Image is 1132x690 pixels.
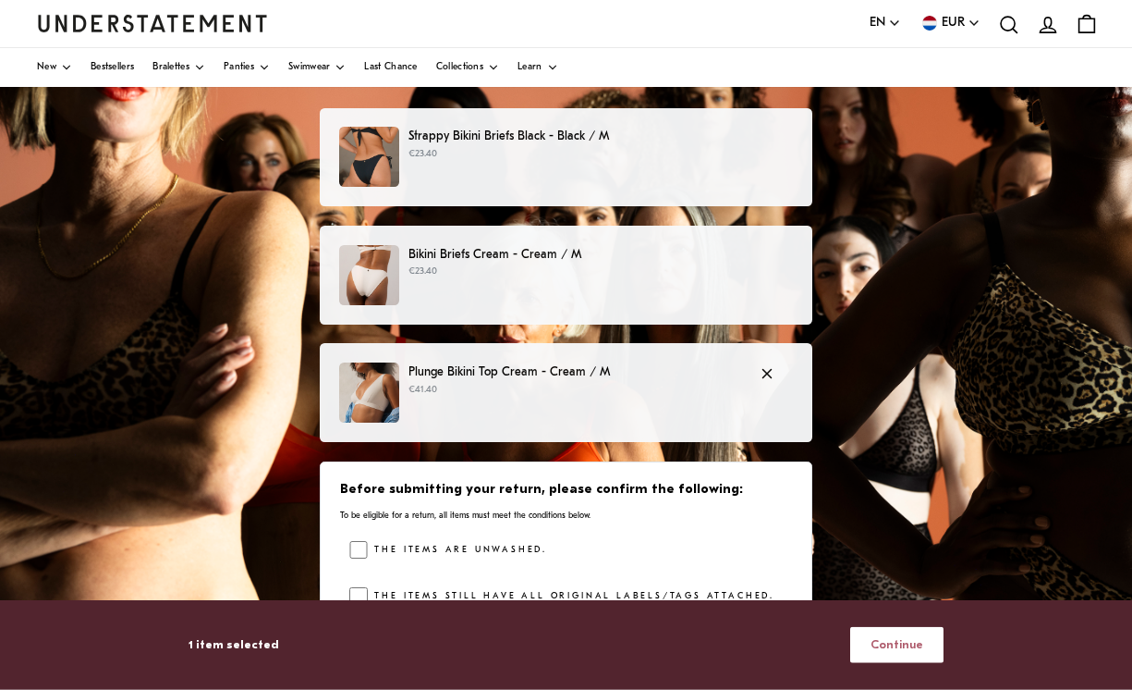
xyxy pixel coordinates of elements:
[364,63,417,72] span: Last Chance
[340,510,792,522] p: To be eligible for a return, all items must meet the conditions below.
[339,127,399,187] img: BLHS-BRF-102-M-black_757e80ef-b3b2-44d7-9936-d47d34a9082c.jpg
[288,48,346,87] a: Swimwear
[91,48,134,87] a: Bestsellers
[368,587,774,606] label: The items still have all original labels/tags attached.
[919,13,980,33] button: EUR
[224,48,270,87] a: Panties
[368,541,547,560] label: The items are unwashed.
[288,63,330,72] span: Swimwear
[224,63,254,72] span: Panties
[37,48,72,87] a: New
[408,363,741,382] p: Plunge Bikini Top Cream - Cream / M
[408,383,741,398] p: €41.40
[517,63,542,72] span: Learn
[339,363,399,423] img: plunge-bikini-top-cream.jpg
[942,13,965,33] span: EUR
[152,63,189,72] span: Bralettes
[436,63,483,72] span: Collections
[517,48,558,87] a: Learn
[870,13,901,33] button: EN
[408,147,793,162] p: €23.40
[339,245,399,305] img: CREA-BRF-101-M-cream.jpg
[408,245,793,265] p: Bikini Briefs Cream - Cream / M
[37,63,56,72] span: New
[408,127,793,146] p: Strappy Bikini Briefs Black - Black / M
[340,481,792,499] h3: Before submitting your return, please confirm the following:
[37,15,268,31] a: Understatement Homepage
[91,63,134,72] span: Bestsellers
[364,48,417,87] a: Last Chance
[436,48,499,87] a: Collections
[408,265,793,279] p: €23.40
[152,48,205,87] a: Bralettes
[870,13,885,33] span: EN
